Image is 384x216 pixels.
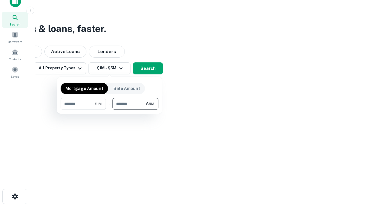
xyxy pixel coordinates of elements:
[354,168,384,197] iframe: Chat Widget
[146,101,154,106] span: $5M
[108,98,110,110] div: -
[65,85,103,92] p: Mortgage Amount
[95,101,102,106] span: $1M
[113,85,140,92] p: Sale Amount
